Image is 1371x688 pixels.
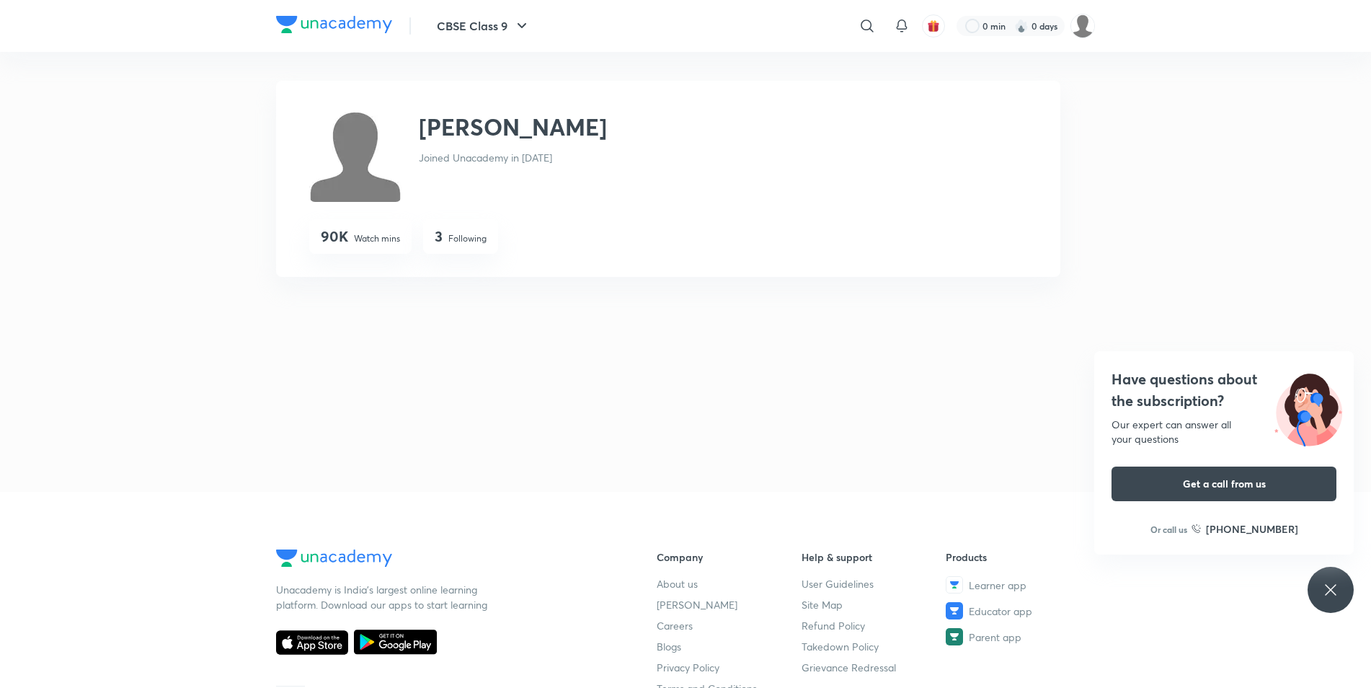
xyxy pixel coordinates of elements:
[946,602,1091,619] a: Educator app
[1070,14,1095,38] img: Mustaque Ali
[802,660,946,675] a: Grievance Redressal
[448,232,487,245] p: Following
[927,19,940,32] img: avatar
[276,550,392,567] img: Company Logo
[657,597,802,612] a: [PERSON_NAME]
[657,618,802,633] a: Careers
[657,639,802,654] a: Blogs
[946,602,963,619] img: Educator app
[321,228,348,245] h4: 90K
[1112,467,1336,501] button: Get a call from us
[276,16,392,33] img: Company Logo
[802,576,946,591] a: User Guidelines
[354,232,400,245] p: Watch mins
[657,576,802,591] a: About us
[309,110,401,202] img: Avatar
[419,150,607,165] p: Joined Unacademy in [DATE]
[1263,369,1354,446] img: ttu_illustration_new.svg
[276,582,492,612] p: Unacademy is India’s largest online learning platform. Download our apps to start learning
[946,628,963,645] img: Parent app
[1150,523,1187,536] p: Or call us
[946,550,1091,565] h6: Products
[428,12,539,40] button: CBSE Class 9
[657,550,802,565] h6: Company
[969,604,1032,619] span: Educator app
[1192,521,1298,537] a: [PHONE_NUMBER]
[802,618,946,633] a: Refund Policy
[1014,19,1029,33] img: streak
[1112,418,1336,446] div: Our expert can answer all your questions
[802,639,946,654] a: Takedown Policy
[969,630,1021,645] span: Parent app
[922,14,945,38] button: avatar
[276,16,392,37] a: Company Logo
[946,576,1091,594] a: Learner app
[1112,369,1336,412] h4: Have questions about the subscription?
[1206,521,1298,537] h6: [PHONE_NUMBER]
[946,628,1091,645] a: Parent app
[802,550,946,565] h6: Help & support
[419,110,607,144] h2: [PERSON_NAME]
[435,228,443,245] h4: 3
[802,597,946,612] a: Site Map
[657,618,693,633] span: Careers
[946,576,963,594] img: Learner app
[969,578,1026,593] span: Learner app
[276,550,611,570] a: Company Logo
[657,660,802,675] a: Privacy Policy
